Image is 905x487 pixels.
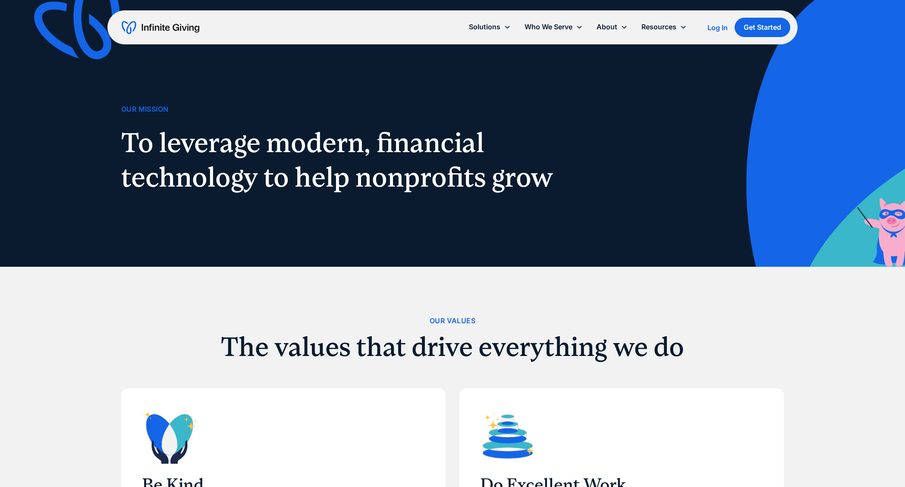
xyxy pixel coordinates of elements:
div: Solutions [469,21,500,33]
div: Our Values [430,315,475,327]
h1: To leverage modern, financial technology to help nonprofits grow [121,125,563,194]
div: Resources [641,21,676,33]
div: About [590,18,635,36]
div: About [597,21,617,33]
div: Who We Serve [525,21,572,33]
h2: The values that drive everything we do [121,334,784,360]
div: Log In [707,24,728,31]
div: Our Mission [121,103,168,115]
div: Solutions [462,18,518,36]
a: Log In [707,22,728,33]
div: Who We Serve [518,18,590,36]
div: Resources [635,18,694,36]
a: home [122,21,199,34]
a: Get Started [735,18,790,37]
